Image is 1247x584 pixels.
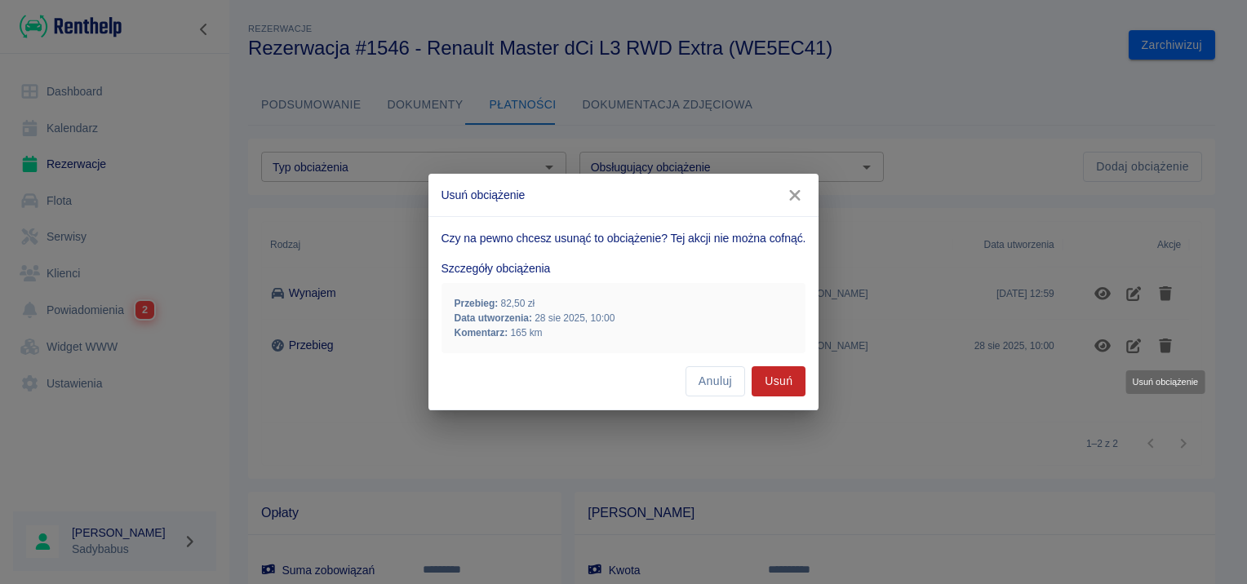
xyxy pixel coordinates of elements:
strong: Data utworzenia : [455,312,532,324]
button: Anuluj [686,366,745,396]
button: Usuń [752,366,805,396]
p: 82,50 zł [455,296,793,311]
p: 165 km [455,325,793,340]
h6: Szczegóły obciążenia [442,260,806,277]
h2: Usuń obciążenie [428,174,819,216]
strong: Komentarz : [455,327,508,338]
strong: Przebieg : [455,298,499,309]
p: 28 sie 2025, 10:00 [455,311,793,325]
div: Usuń obciążenie [1126,370,1205,394]
p: Czy na pewno chcesz usunąć to obciążenie? Tej akcji nie można cofnąć. [442,230,806,247]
